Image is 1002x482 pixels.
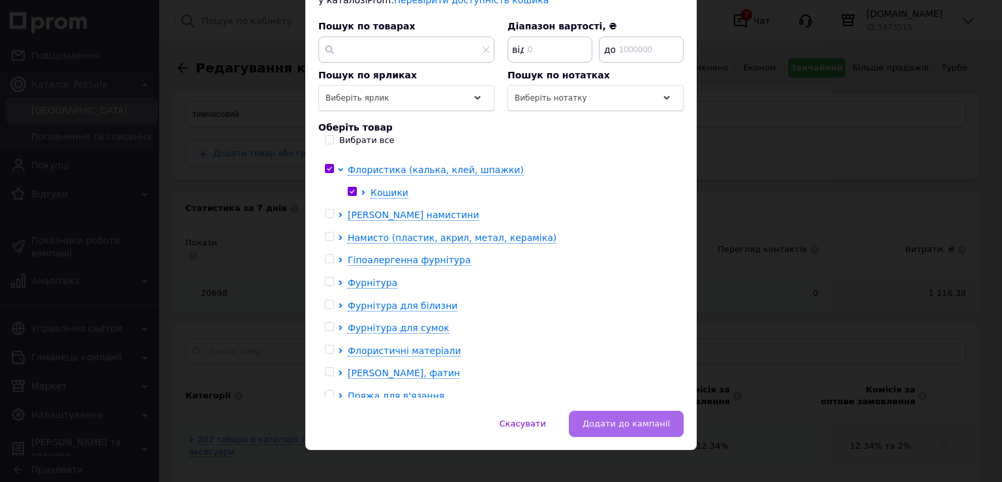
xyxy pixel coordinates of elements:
[508,37,592,63] input: 0
[348,210,479,220] span: [PERSON_NAME] намистини
[348,368,460,378] span: [PERSON_NAME], фатин
[569,411,684,437] button: Додати до кампанії
[339,135,395,146] div: Вибрати все
[500,419,546,428] span: Скасувати
[486,411,560,437] button: Скасувати
[348,391,444,401] span: Пряжа для в'язання
[348,278,397,288] span: Фурнітура
[509,43,525,56] span: від
[318,122,393,133] span: Оберіть товар
[318,21,415,31] span: Пошук по товарах
[508,70,610,80] span: Пошук по нотатках
[348,345,461,356] span: Флористичні матеріали
[583,419,670,428] span: Додати до кампанії
[348,165,524,175] span: Флористика (калька, клей, шпажки)
[371,187,408,198] span: Кошики
[318,70,417,80] span: Пошук по ярликах
[348,300,457,311] span: Фурнітура для білизни
[515,93,587,103] span: Виберіть нотатку
[599,37,684,63] input: 1000000
[600,43,616,56] span: до
[348,323,449,333] span: Фурнітура для сумок
[348,233,556,243] span: Намисто (пластик, акрил, метал, кераміка)
[348,255,471,265] span: Гіпоалергенна фурнітура
[326,93,389,103] span: Виберіть ярлик
[508,21,617,31] span: Діапазон вартості, ₴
